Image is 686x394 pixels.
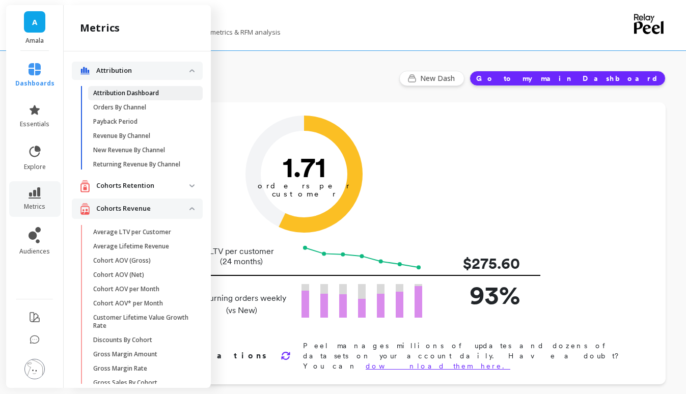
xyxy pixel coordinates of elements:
[93,89,159,97] p: Attribution Dashboard
[282,150,325,184] text: 1.71
[80,21,120,35] h2: metrics
[93,160,180,168] p: Returning Revenue By Channel
[15,79,54,88] span: dashboards
[93,364,147,373] p: Gross Margin Rate
[438,276,520,314] p: 93%
[93,257,151,265] p: Cohort AOV (Gross)
[80,67,90,75] img: navigation item icon
[32,16,37,28] span: A
[93,271,144,279] p: Cohort AOV (Net)
[271,189,336,199] tspan: customer
[16,37,53,45] p: Amala
[93,103,146,111] p: Orders By Channel
[24,163,46,171] span: explore
[194,292,289,317] p: Returning orders weekly (vs New)
[24,203,45,211] span: metrics
[93,242,169,250] p: Average Lifetime Revenue
[19,247,50,256] span: audiences
[93,314,190,330] p: Customer Lifetime Value Growth Rate
[93,379,157,387] p: Gross Sales By Cohort
[93,350,157,358] p: Gross Margin Amount
[20,120,49,128] span: essentials
[93,228,171,236] p: Average LTV per Customer
[80,180,90,192] img: navigation item icon
[24,359,45,379] img: profile picture
[93,118,138,126] p: Payback Period
[96,66,189,76] p: Attribution
[399,71,464,86] button: New Dash
[420,73,458,83] span: New Dash
[93,132,150,140] p: Revenue By Channel
[189,184,195,187] img: down caret icon
[303,341,633,371] p: Peel manages millions of updates and dozens of datasets on your account daily. Have a doubt? You can
[189,207,195,210] img: down caret icon
[96,204,189,214] p: Cohorts Revenue
[258,181,350,190] tspan: orders per
[438,252,520,275] p: $275.60
[93,146,165,154] p: New Revenue By Channel
[189,69,195,72] img: down caret icon
[96,181,189,191] p: Cohorts Retention
[93,336,152,344] p: Discounts By Cohort
[470,71,666,86] button: Go to my main Dashboard
[93,299,163,307] p: Cohort AOV* per Month
[93,285,159,293] p: Cohort AOV per Month
[194,246,289,267] p: LTV per customer (24 months)
[80,203,90,215] img: navigation item icon
[366,362,510,370] a: download them here.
